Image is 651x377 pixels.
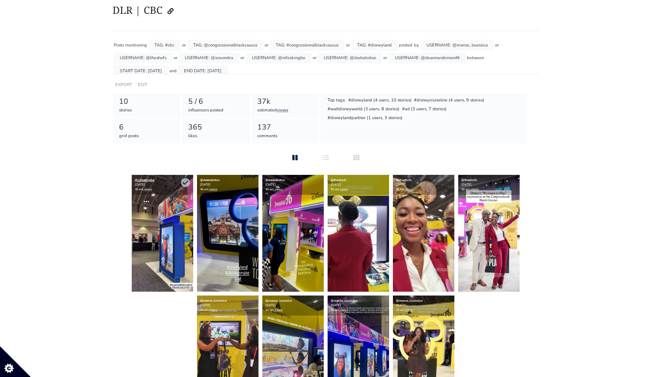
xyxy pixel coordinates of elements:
div: [DATE] 4k est. [197,175,258,195]
div: or [240,53,244,64]
a: EXPORT [115,82,132,88]
div: or [174,53,177,64]
a: @manze_louissica [396,299,422,303]
div: or [313,53,316,64]
div: 365 [188,122,244,133]
a: @nifeakingbe [135,178,154,182]
div: [DATE] 3k est. [328,296,389,316]
div: and [169,65,177,76]
div: [DATE] 3k est. [262,296,324,316]
div: [DATE] 4k est. [262,175,324,195]
div: by [414,40,419,51]
div: TAG: #disneyland [351,40,398,51]
div: 37k [257,96,313,107]
a: views [209,187,217,191]
div: [DATE] 3k est. [393,296,454,316]
div: [DATE] 4k est. [393,175,454,195]
div: stories [119,107,175,114]
div: TAG: #cbc [148,40,181,51]
div: 137 [257,122,313,133]
div: USERNAME: @deannarobinsonfit [389,53,466,64]
div: grid posts [119,133,175,140]
div: START DATE: [DATE] [114,65,168,76]
div: 10 [119,96,175,107]
div: USERNAME: @theshofs [114,53,172,64]
div: 6 [119,122,175,133]
div: or [383,53,387,64]
div: comments [257,133,313,140]
div: 5 / 6 [188,96,244,107]
div: or [265,40,268,51]
div: END DATE: [DATE] [178,65,228,76]
div: between [467,53,484,64]
a: @theshofs [331,178,346,182]
div: #disneyland (4 users, 10 stories) [348,97,412,105]
a: views [277,107,288,113]
a: views [470,187,479,191]
div: or [346,40,350,51]
div: [DATE] 4k est. [132,175,193,195]
div: #waltdisneyworld (3 users, 8 stories) [327,106,400,113]
a: EDIT [138,82,147,88]
a: @dadsdoitoo [265,178,285,182]
a: views [405,308,413,312]
a: views [275,187,283,191]
div: TAG: #congressionalblackcaucus [270,40,345,51]
a: views [340,187,348,191]
div: USERNAME: @xovondra [179,53,239,64]
a: views [340,308,348,312]
a: views [209,308,217,312]
div: likes [188,133,244,140]
div: #disneycruiseline (4 users, 9 stories) [413,97,485,105]
div: posted [399,40,412,51]
div: USERNAME: @nifeakingbe [246,53,311,64]
div: #ad (3 users, 7 stories) [401,106,447,113]
a: views [405,187,413,191]
a: @theshofs [461,178,477,182]
div: USERNAME: @dadsdoitoo [318,53,382,64]
a: @manze_louissica [331,299,357,303]
div: [DATE] 4k est. [458,175,520,195]
a: @theshofs [396,178,412,182]
div: [DATE] 3k est. [197,296,258,316]
a: views [144,187,152,191]
a: @manze_louissica [265,299,292,303]
div: estimated [257,107,313,114]
div: [DATE] 5k est. [328,175,389,195]
a: views [275,308,283,312]
a: @dadsdoitoo [200,178,220,182]
div: USERNAME: @manze_louissica [420,40,494,51]
div: influencers posted [188,107,244,114]
div: or [182,40,186,51]
a: @manze_louissica [200,299,227,303]
div: or [495,40,499,51]
div: #disneylandpartner (1 users, 3 stories) [327,115,403,122]
div: Top tags: [327,97,346,105]
div: TAG: @congressionalblackcaucus [187,40,263,51]
div: mentioning [125,40,147,51]
h1: DLR | CBC [113,4,539,18]
div: Posts [114,40,124,51]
